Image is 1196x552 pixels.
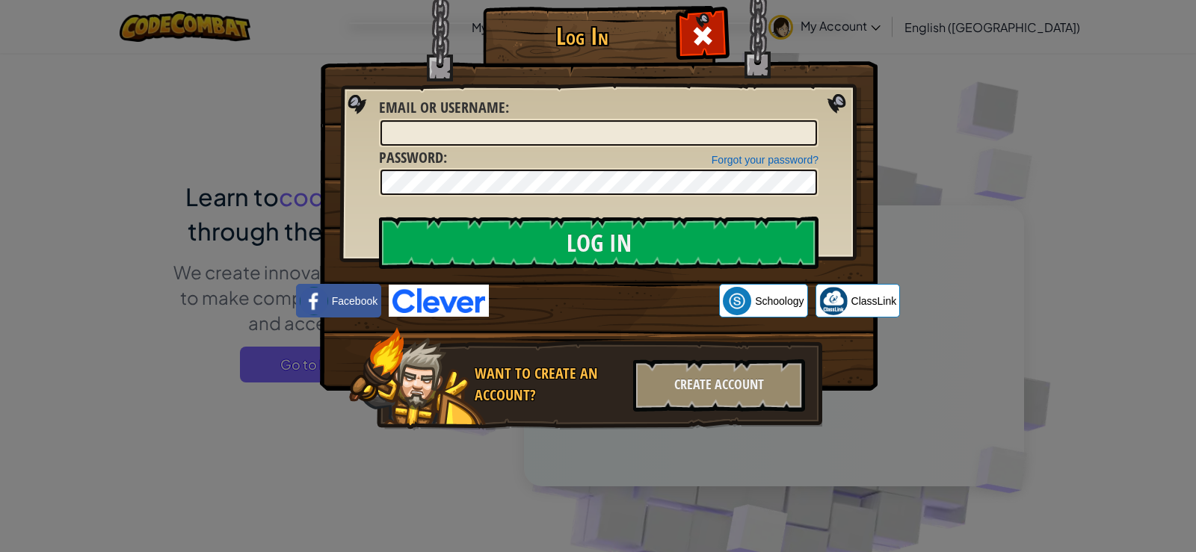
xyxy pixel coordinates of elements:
[379,147,447,169] label: :
[389,285,489,317] img: clever-logo-blue.png
[851,294,897,308] span: ClassLink
[475,363,624,406] div: Want to create an account?
[379,217,819,269] input: Log In
[487,23,677,49] h1: Log In
[755,294,804,308] span: Schoology
[723,287,751,315] img: schoology.png
[379,97,505,117] span: Email or Username
[300,287,328,315] img: facebook_small.png
[489,285,719,317] iframe: To enrich screen reader interactions, please activate Accessibility in Grammarly extension settings
[819,287,848,315] img: classlink-logo-small.png
[633,359,805,412] div: Create Account
[379,97,509,119] label: :
[712,154,819,166] a: Forgot your password?
[379,147,443,167] span: Password
[332,294,377,308] span: Facebook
